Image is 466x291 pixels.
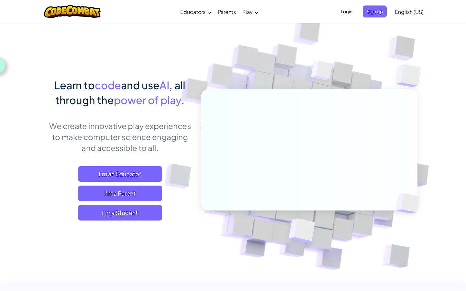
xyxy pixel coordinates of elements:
span: power of play [114,93,181,106]
img: Overlap cubes [299,48,346,96]
a: Educators [177,3,215,20]
button: Login [337,5,356,17]
img: Overlap cubes [273,205,331,258]
span: Play [242,8,253,15]
span: Learn to [54,79,95,92]
img: CodeCombat logo [44,5,101,18]
span: English (US) [395,8,424,15]
span: code [95,79,121,92]
p: We create innovative play experiences to make computer science engaging and accessible to all. [49,120,191,153]
a: I'm a Parent [78,186,162,201]
img: Overlap cubes [386,180,434,227]
span: . [181,93,184,106]
span: AI [160,79,169,92]
span: Educators [180,8,205,15]
a: Play [239,3,262,20]
a: Parents [215,3,239,20]
button: Sign Up [363,5,387,17]
button: I'm a Student [78,205,162,221]
img: Overlap cubes [383,48,439,103]
a: I'm an Educator [78,166,162,182]
span: and use [121,79,160,92]
a: English (US) [392,3,427,20]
